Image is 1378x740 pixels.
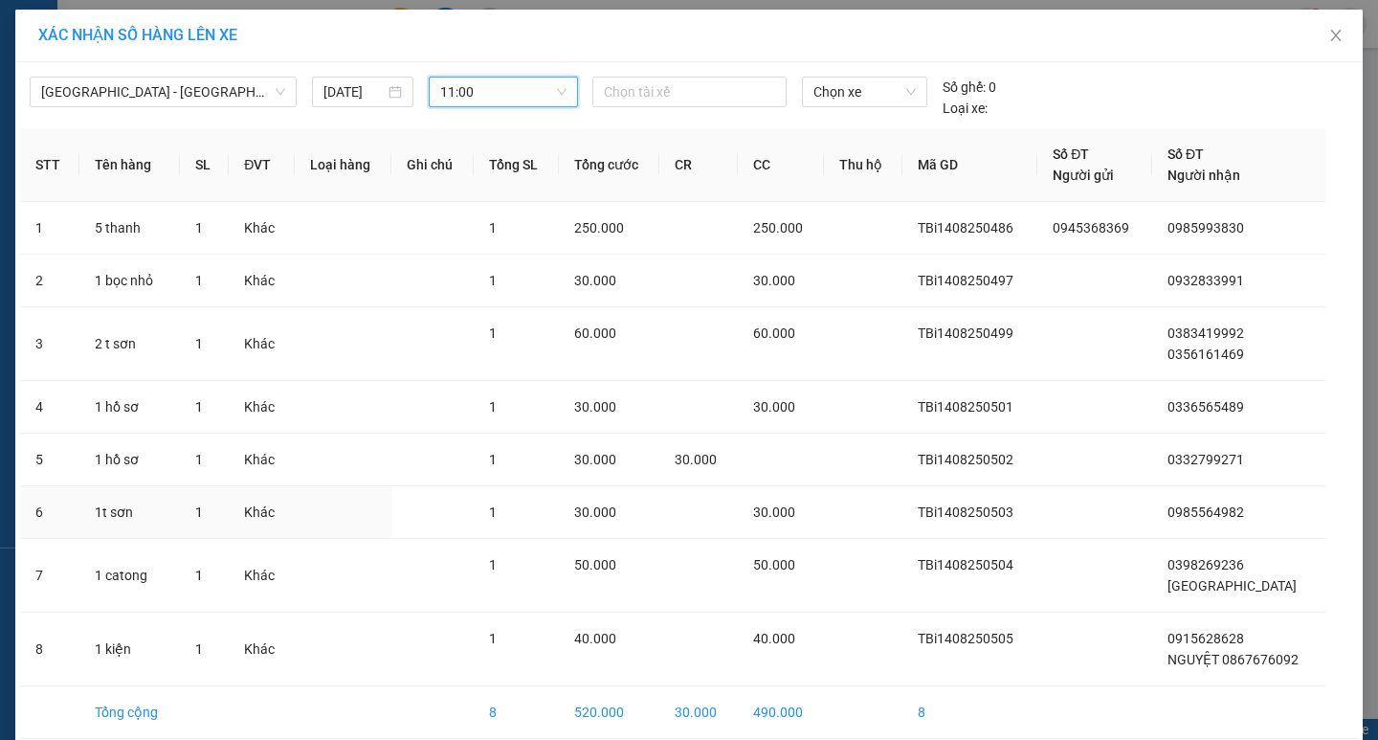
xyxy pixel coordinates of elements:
td: 1 hồ sơ [79,434,180,486]
span: 1 [489,399,497,415]
span: 0356161469 [1167,347,1244,362]
span: 1 [195,641,203,657]
span: Số ĐT [1167,146,1204,162]
span: Hà Nội - Thái Thụy (45 chỗ) [41,78,285,106]
span: 1 [195,399,203,415]
th: Tổng cước [559,128,660,202]
th: Mã GD [902,128,1037,202]
td: 4 [20,381,79,434]
span: XÁC NHẬN SỐ HÀNG LÊN XE [38,26,237,44]
td: 8 [474,686,559,739]
strong: CÔNG TY VẬN TẢI ĐỨC TRƯỞNG [41,11,247,25]
td: 1t sơn [79,486,180,539]
span: 0932833991 [1167,273,1244,288]
span: Gửi [14,78,34,92]
span: 1 [195,220,203,235]
span: - [56,49,60,65]
td: 1 catong [79,539,180,613]
td: Khác [229,255,294,307]
td: 6 [20,486,79,539]
span: 1 [489,220,497,235]
span: 1 [489,452,497,467]
td: 8 [20,613,79,686]
td: 5 thanh [79,202,180,255]
td: 8 [902,686,1037,739]
span: 1 [195,336,203,351]
span: 0915628628 [1167,631,1244,646]
td: 5 [20,434,79,486]
span: TBi1408250497 [918,273,1013,288]
span: 1 [489,325,497,341]
span: 40.000 [753,631,795,646]
td: Khác [229,202,294,255]
span: 30.000 [753,399,795,415]
th: Ghi chú [391,128,474,202]
span: 50.000 [574,557,616,572]
span: 30.000 [574,399,616,415]
td: Khác [229,434,294,486]
span: 0383419992 [1167,325,1244,341]
span: TBi1408250503 [918,505,1013,520]
span: NGUYỆT 0867676092 - [56,130,211,164]
span: 0336565489 [1167,399,1244,415]
span: 11:00 [440,78,567,106]
span: 1 [489,631,497,646]
th: CC [738,128,824,202]
button: Close [1309,10,1363,63]
span: TBi1408250504 [918,557,1013,572]
span: 1 [489,273,497,288]
span: 1 [489,557,497,572]
span: 0332799271 [1167,452,1244,467]
span: 250.000 [574,220,624,235]
td: 1 bọc nhỏ [79,255,180,307]
td: Khác [229,381,294,434]
span: Chọn xe [813,78,915,106]
td: 7 [20,539,79,613]
span: 60.000 [574,325,616,341]
span: TBi1408250505 [918,631,1013,646]
span: Người nhận [1167,168,1240,183]
span: 30.000 [753,273,795,288]
span: 1 [489,505,497,520]
span: 1 [195,452,203,467]
span: 30.000 [574,273,616,288]
strong: HOTLINE : [112,28,176,42]
div: 0 [943,77,996,98]
th: Tên hàng [79,128,180,202]
td: 1 kiện [79,613,180,686]
span: 30.000 [753,505,795,520]
td: Khác [229,539,294,613]
span: 1 [195,505,203,520]
span: 14 [PERSON_NAME], [PERSON_NAME] [56,69,234,120]
span: 50.000 [753,557,795,572]
th: Thu hộ [824,128,902,202]
td: 30.000 [659,686,737,739]
td: Khác [229,307,294,381]
span: TBi1408250501 [918,399,1013,415]
span: TBi1408250502 [918,452,1013,467]
input: 14/08/2025 [323,81,386,102]
td: 2 [20,255,79,307]
span: 0985564982 [1167,505,1244,520]
span: [GEOGRAPHIC_DATA] [1167,578,1297,594]
span: 40.000 [574,631,616,646]
th: CR [659,128,737,202]
span: 30.000 [675,452,717,467]
th: Tổng SL [474,128,559,202]
td: 520.000 [559,686,660,739]
td: 1 [20,202,79,255]
th: STT [20,128,79,202]
span: NGUYỆT 0867676092 [1167,652,1299,667]
th: SL [180,128,229,202]
span: Số ĐT [1053,146,1089,162]
td: 1 hồ sơ [79,381,180,434]
span: 30.000 [574,505,616,520]
span: TBi1408250499 [918,325,1013,341]
span: VP [PERSON_NAME] - [56,69,234,120]
td: 490.000 [738,686,824,739]
span: 250.000 [753,220,803,235]
td: 3 [20,307,79,381]
span: 60.000 [753,325,795,341]
span: 1 [195,568,203,583]
span: 0945368369 [1053,220,1129,235]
